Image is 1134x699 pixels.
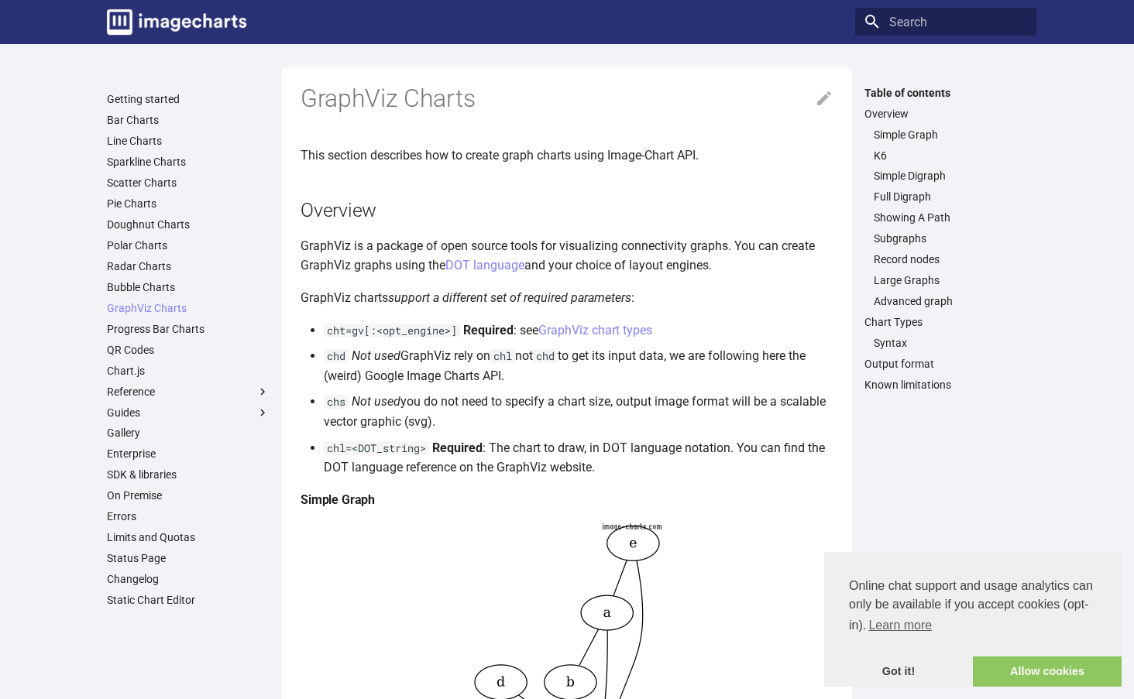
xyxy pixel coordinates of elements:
[864,336,1027,350] nav: Chart Types
[352,348,400,363] em: Not used
[107,155,270,169] a: Sparkline Charts
[538,323,652,338] a: GraphViz chart types
[107,9,246,35] img: logo
[864,378,1027,392] a: Known limitations
[445,258,524,272] a: DOT language
[301,83,833,115] h1: GraphViz Charts
[855,86,1036,100] label: Table of contents
[107,197,270,211] a: Pie Charts
[324,392,833,431] p: you do not need to specify a chart size, output image format will be a scalable vector graphic (s...
[324,395,349,409] code: chs
[973,656,1122,687] a: allow cookies
[324,346,833,385] p: GraphViz rely on not to get its input data, we are following here the (weird) Google Image Charts...
[388,290,631,305] em: support a different set of required parameters
[107,509,270,523] a: Errors
[107,134,270,148] a: Line Charts
[107,343,270,357] a: QR Codes
[107,113,270,127] a: Bar Charts
[324,349,349,363] code: chd
[107,92,270,106] a: Getting started
[301,236,833,276] p: GraphViz is a package of open source tools for visualizing connectivity graphs. You can create Gr...
[874,273,1027,287] a: Large Graphs
[864,315,1027,329] a: Chart Types
[301,146,833,166] p: This section describes how to create graph charts using Image-Chart API.
[874,149,1027,163] a: K6
[107,468,270,481] a: SDK & libraries
[864,357,1027,371] a: Output format
[107,488,270,502] a: On Premise
[874,231,1027,245] a: Subgraphs
[874,128,1027,142] a: Simple Graph
[533,349,558,363] code: chd
[301,288,833,308] p: GraphViz charts :
[107,593,270,607] a: Static Chart Editor
[855,86,1036,392] nav: Table of contents
[874,252,1027,266] a: Record nodes
[874,294,1027,308] a: Advanced graph
[824,656,973,687] a: dismiss cookie message
[866,614,934,637] a: learn more about cookies
[463,323,514,338] strong: Required
[874,211,1027,224] a: Showing A Path
[352,394,400,409] em: Not used
[107,406,270,420] label: Guides
[849,577,1097,637] span: Online chat support and usage analytics can only be available if you accept cookies (opt-in).
[107,385,270,399] label: Reference
[101,3,253,41] a: Image-Charts documentation
[107,447,270,461] a: Enterprise
[107,301,270,315] a: GraphViz Charts
[864,107,1027,121] a: Overview
[107,280,270,294] a: Bubble Charts
[107,259,270,273] a: Radar Charts
[107,426,270,440] a: Gallery
[107,551,270,565] a: Status Page
[324,441,429,455] code: chl=<DOT_string>
[824,552,1122,687] div: cookieconsent
[855,8,1036,36] input: Search
[324,438,833,478] p: : The chart to draw, in DOT language notation. You can find the DOT language reference on the Gra...
[107,530,270,544] a: Limits and Quotas
[107,572,270,586] a: Changelog
[107,238,270,252] a: Polar Charts
[432,440,483,455] strong: Required
[874,336,1027,350] a: Syntax
[324,324,460,338] code: cht=gv[:<opt_engine>]
[107,218,270,231] a: Doughnut Charts
[874,190,1027,204] a: Full Digraph
[107,364,270,378] a: Chart.js
[490,349,515,363] code: chl
[301,197,833,224] h2: Overview
[874,169,1027,183] a: Simple Digraph
[107,176,270,190] a: Scatter Charts
[864,128,1027,309] nav: Overview
[107,322,270,336] a: Progress Bar Charts
[301,490,833,510] h4: Simple Graph
[324,320,833,341] p: : see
